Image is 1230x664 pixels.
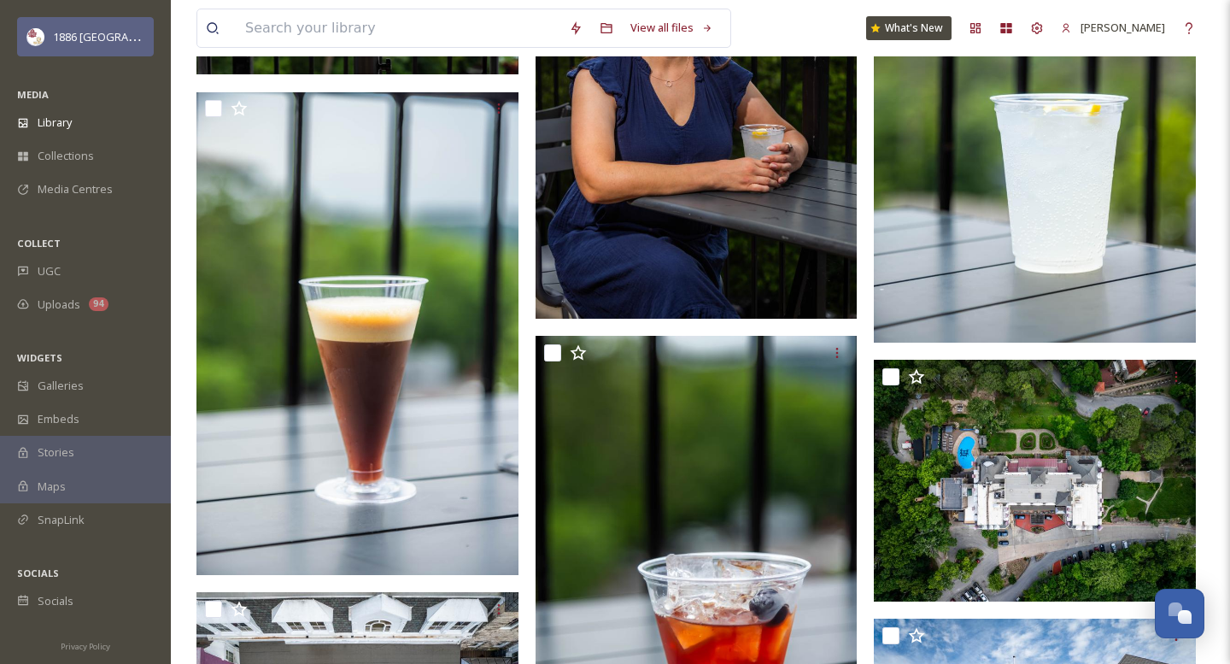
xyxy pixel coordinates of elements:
[874,360,1196,601] img: Right Mind Top of the Crest_20250603162947_0014_D-edit-RightMind%20Advertising.jpg
[1052,11,1174,44] a: [PERSON_NAME]
[38,181,113,197] span: Media Centres
[38,263,61,279] span: UGC
[53,28,188,44] span: 1886 [GEOGRAPHIC_DATA]
[27,28,44,45] img: logos.png
[1081,20,1165,35] span: [PERSON_NAME]
[237,9,560,47] input: Search your library
[38,411,79,427] span: Embeds
[38,378,84,394] span: Galleries
[89,297,108,311] div: 94
[622,11,722,44] a: View all files
[61,635,110,655] a: Privacy Policy
[38,593,73,609] span: Socials
[17,237,61,250] span: COLLECT
[38,115,72,131] span: Library
[38,148,94,164] span: Collections
[38,512,85,528] span: SnapLink
[866,16,952,40] a: What's New
[196,92,518,575] img: RIght Mind Top of the Crest (2).jpg
[1155,589,1204,638] button: Open Chat
[17,88,49,101] span: MEDIA
[61,641,110,652] span: Privacy Policy
[17,351,62,364] span: WIDGETS
[17,567,59,579] span: SOCIALS
[38,297,80,313] span: Uploads
[38,479,66,495] span: Maps
[38,444,74,461] span: Stories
